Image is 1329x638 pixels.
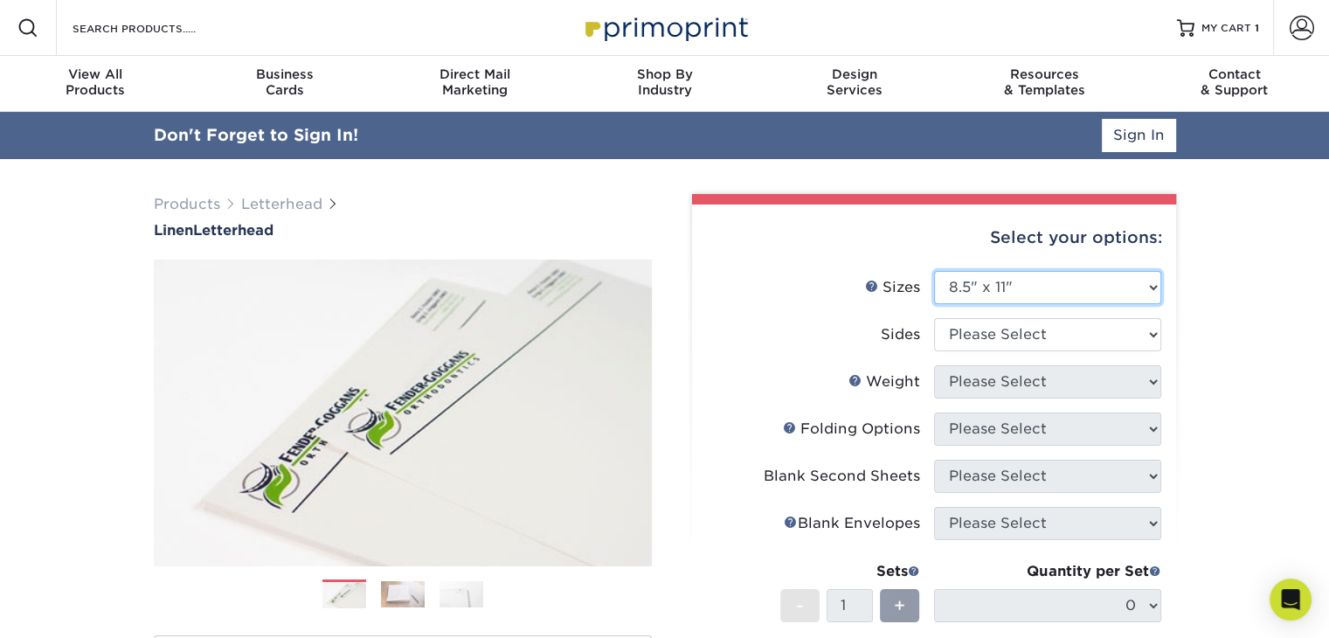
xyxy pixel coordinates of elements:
[71,17,241,38] input: SEARCH PRODUCTS.....
[380,56,570,112] a: Direct MailMarketing
[1139,66,1329,98] div: & Support
[241,196,322,212] a: Letterhead
[784,513,920,534] div: Blank Envelopes
[154,196,220,212] a: Products
[570,66,759,82] span: Shop By
[759,56,949,112] a: DesignServices
[570,66,759,98] div: Industry
[1270,579,1312,621] div: Open Intercom Messenger
[381,581,425,607] img: Letterhead 02
[190,56,379,112] a: BusinessCards
[154,123,358,148] div: Don't Forget to Sign In!
[764,466,920,487] div: Blank Second Sheets
[440,581,483,607] img: Letterhead 03
[154,222,652,239] h1: Letterhead
[154,222,193,239] span: Linen
[780,561,920,582] div: Sets
[865,277,920,298] div: Sizes
[759,66,949,98] div: Services
[1139,66,1329,82] span: Contact
[578,9,752,46] img: Primoprint
[848,371,920,392] div: Weight
[154,240,652,585] img: Linen 01
[949,66,1139,98] div: & Templates
[1139,56,1329,112] a: Contact& Support
[1255,22,1259,34] span: 1
[949,66,1139,82] span: Resources
[570,56,759,112] a: Shop ByIndustry
[783,419,920,440] div: Folding Options
[380,66,570,82] span: Direct Mail
[881,324,920,345] div: Sides
[934,561,1161,582] div: Quantity per Set
[949,56,1139,112] a: Resources& Templates
[706,205,1162,271] div: Select your options:
[190,66,379,82] span: Business
[1102,119,1176,152] a: Sign In
[1201,21,1251,36] span: MY CART
[759,66,949,82] span: Design
[380,66,570,98] div: Marketing
[190,66,379,98] div: Cards
[796,593,804,619] span: -
[154,222,652,239] a: LinenLetterhead
[894,593,905,619] span: +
